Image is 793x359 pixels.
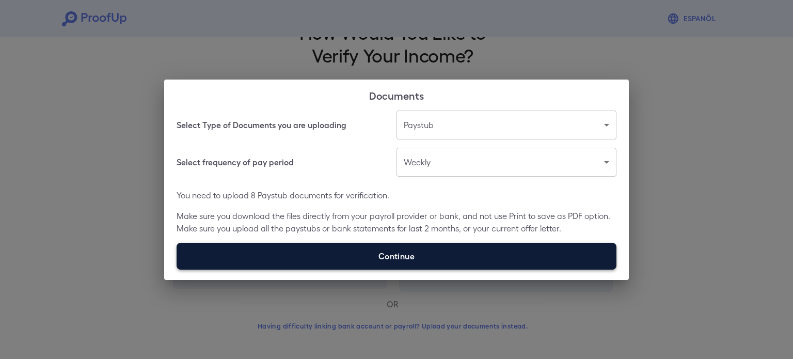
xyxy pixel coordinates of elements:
p: Make sure you download the files directly from your payroll provider or bank, and not use Print t... [177,210,616,235]
p: You need to upload 8 Paystub documents for verification. [177,189,616,201]
div: Paystub [396,111,616,139]
label: Continue [177,243,616,270]
h6: Select frequency of pay period [177,156,294,168]
h2: Documents [164,80,629,111]
h6: Select Type of Documents you are uploading [177,119,346,131]
div: Weekly [396,148,616,177]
